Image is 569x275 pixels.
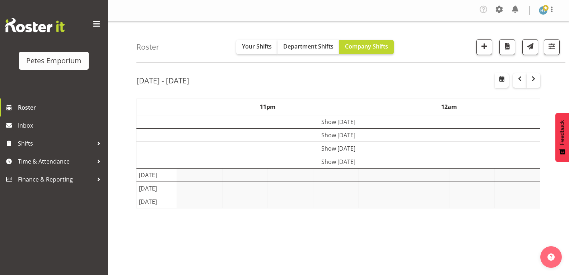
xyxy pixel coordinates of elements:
[18,102,104,113] span: Roster
[5,18,65,32] img: Rosterit website logo
[136,43,159,51] h4: Roster
[137,142,540,155] td: Show [DATE]
[137,169,177,182] td: [DATE]
[18,120,104,131] span: Inbox
[18,156,93,167] span: Time & Attendance
[26,55,81,66] div: Petes Emporium
[339,40,394,54] button: Company Shifts
[476,39,492,55] button: Add a new shift
[242,42,272,50] span: Your Shifts
[359,99,540,115] th: 12am
[137,129,540,142] td: Show [DATE]
[137,195,177,208] td: [DATE]
[277,40,339,54] button: Department Shifts
[283,42,334,50] span: Department Shifts
[499,39,515,55] button: Download a PDF of the roster according to the set date range.
[555,113,569,162] button: Feedback - Show survey
[559,120,565,145] span: Feedback
[136,76,189,85] h2: [DATE] - [DATE]
[539,6,547,15] img: helena-tomlin701.jpg
[18,138,93,149] span: Shifts
[544,39,560,55] button: Filter Shifts
[345,42,388,50] span: Company Shifts
[18,174,93,185] span: Finance & Reporting
[495,73,509,88] button: Select a specific date within the roster.
[547,253,555,261] img: help-xxl-2.png
[137,155,540,169] td: Show [DATE]
[177,99,359,115] th: 11pm
[137,115,540,129] td: Show [DATE]
[236,40,277,54] button: Your Shifts
[137,182,177,195] td: [DATE]
[522,39,538,55] button: Send a list of all shifts for the selected filtered period to all rostered employees.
